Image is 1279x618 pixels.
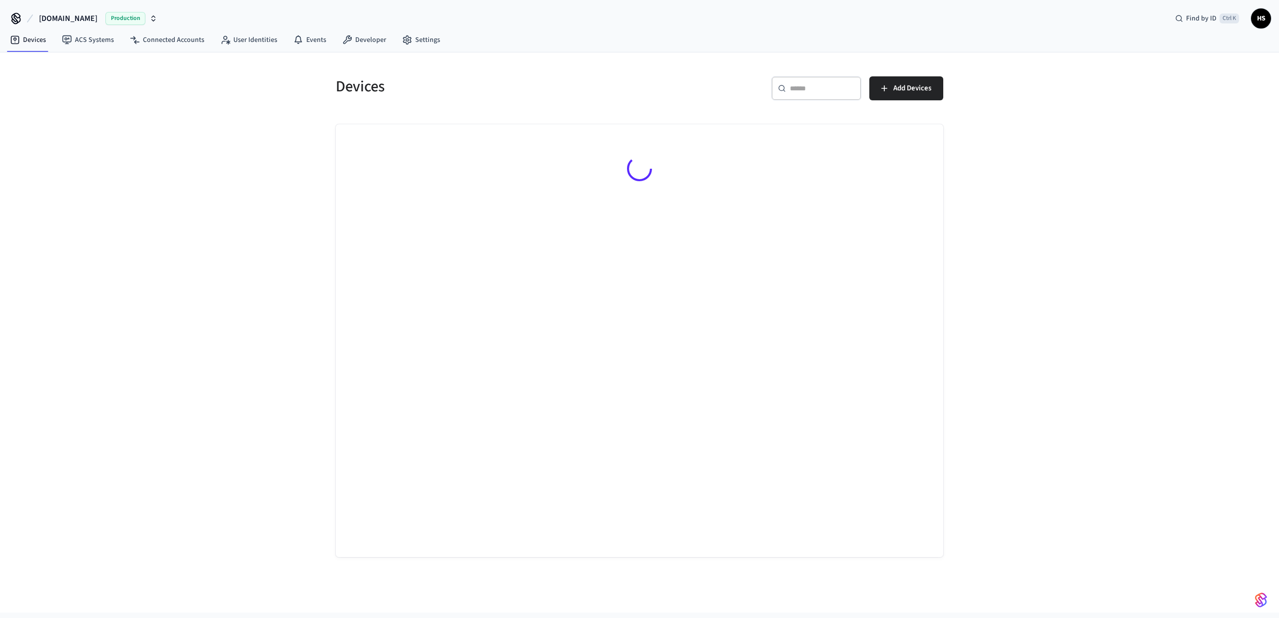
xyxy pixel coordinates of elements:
a: User Identities [212,31,285,49]
a: Connected Accounts [122,31,212,49]
a: Devices [2,31,54,49]
button: Add Devices [869,76,943,100]
h5: Devices [336,76,634,97]
span: Production [105,12,145,25]
span: HS [1252,9,1270,27]
a: Settings [394,31,448,49]
span: Find by ID [1186,13,1217,23]
span: Add Devices [893,82,931,95]
a: Events [285,31,334,49]
button: HS [1251,8,1271,28]
span: Ctrl K [1220,13,1239,23]
span: [DOMAIN_NAME] [39,12,97,24]
a: ACS Systems [54,31,122,49]
img: SeamLogoGradient.69752ec5.svg [1255,592,1267,608]
div: Find by IDCtrl K [1167,9,1247,27]
a: Developer [334,31,394,49]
